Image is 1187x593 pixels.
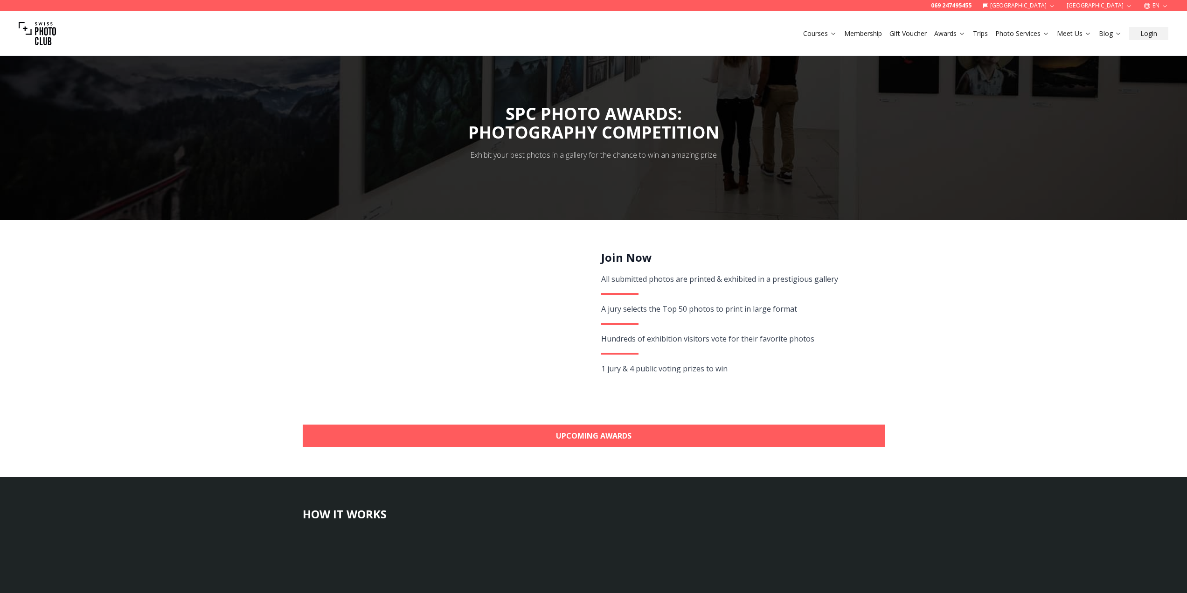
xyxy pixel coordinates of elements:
button: Membership [840,27,886,40]
button: Trips [969,27,992,40]
div: Exhibit your best photos in a gallery for the chance to win an amazing prize [470,149,717,160]
a: Blog [1099,29,1122,38]
button: Blog [1095,27,1125,40]
button: Gift Voucher [886,27,930,40]
a: Awards [934,29,965,38]
a: Photo Services [995,29,1049,38]
a: Meet Us [1057,29,1091,38]
button: Login [1129,27,1168,40]
a: Membership [844,29,882,38]
a: Upcoming Awards [303,425,885,447]
div: PHOTOGRAPHY COMPETITION [468,123,719,142]
div: Hundreds of exhibition visitors vote for their favorite photos [601,332,874,345]
button: Photo Services [992,27,1053,40]
a: Gift Voucher [889,29,927,38]
div: 1 jury & 4 public voting prizes to win [601,362,874,375]
h2: Join Now [601,250,874,265]
a: Courses [803,29,837,38]
a: Trips [973,29,988,38]
div: A jury selects the Top 50 photos to print in large format [601,302,874,315]
span: SPC PHOTO AWARDS: [468,102,719,142]
button: Awards [930,27,969,40]
a: 069 247495455 [931,2,972,9]
button: Meet Us [1053,27,1095,40]
div: All submitted photos are printed & exhibited in a prestigious gallery [601,272,874,286]
button: Courses [799,27,840,40]
img: Swiss photo club [19,15,56,52]
h3: HOW IT WORKS [303,507,885,522]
